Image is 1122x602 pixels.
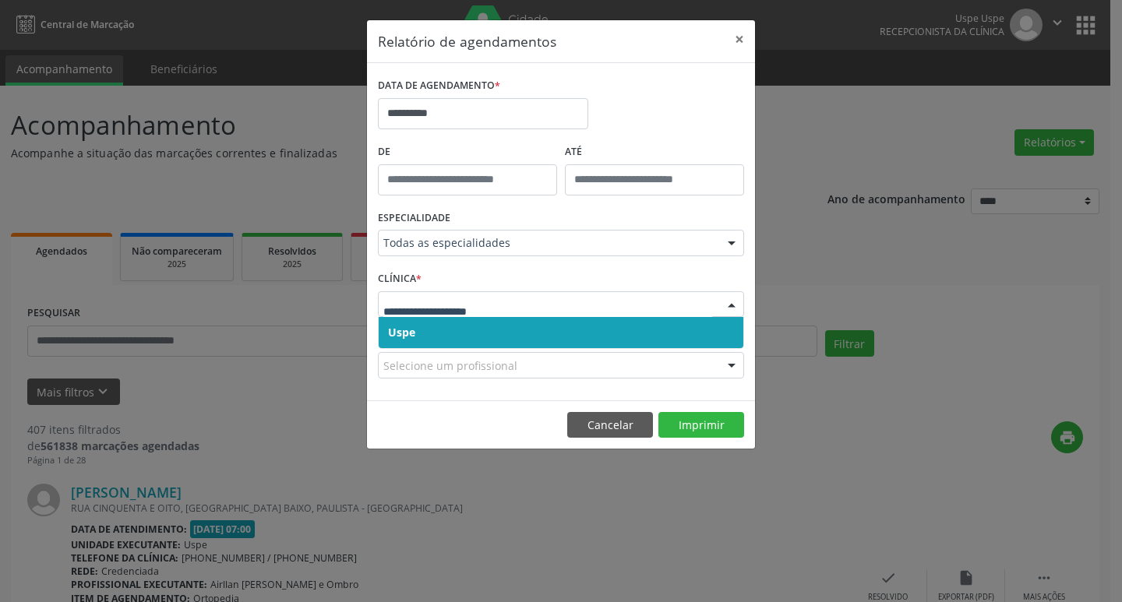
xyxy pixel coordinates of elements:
button: Close [724,20,755,58]
label: CLÍNICA [378,267,422,291]
label: DATA DE AGENDAMENTO [378,74,500,98]
button: Imprimir [658,412,744,438]
label: ATÉ [565,140,744,164]
span: Todas as especialidades [383,235,712,251]
h5: Relatório de agendamentos [378,31,556,51]
button: Cancelar [567,412,653,438]
span: Uspe [388,325,415,340]
span: Selecione um profissional [383,357,517,374]
label: De [378,140,557,164]
label: ESPECIALIDADE [378,206,450,231]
